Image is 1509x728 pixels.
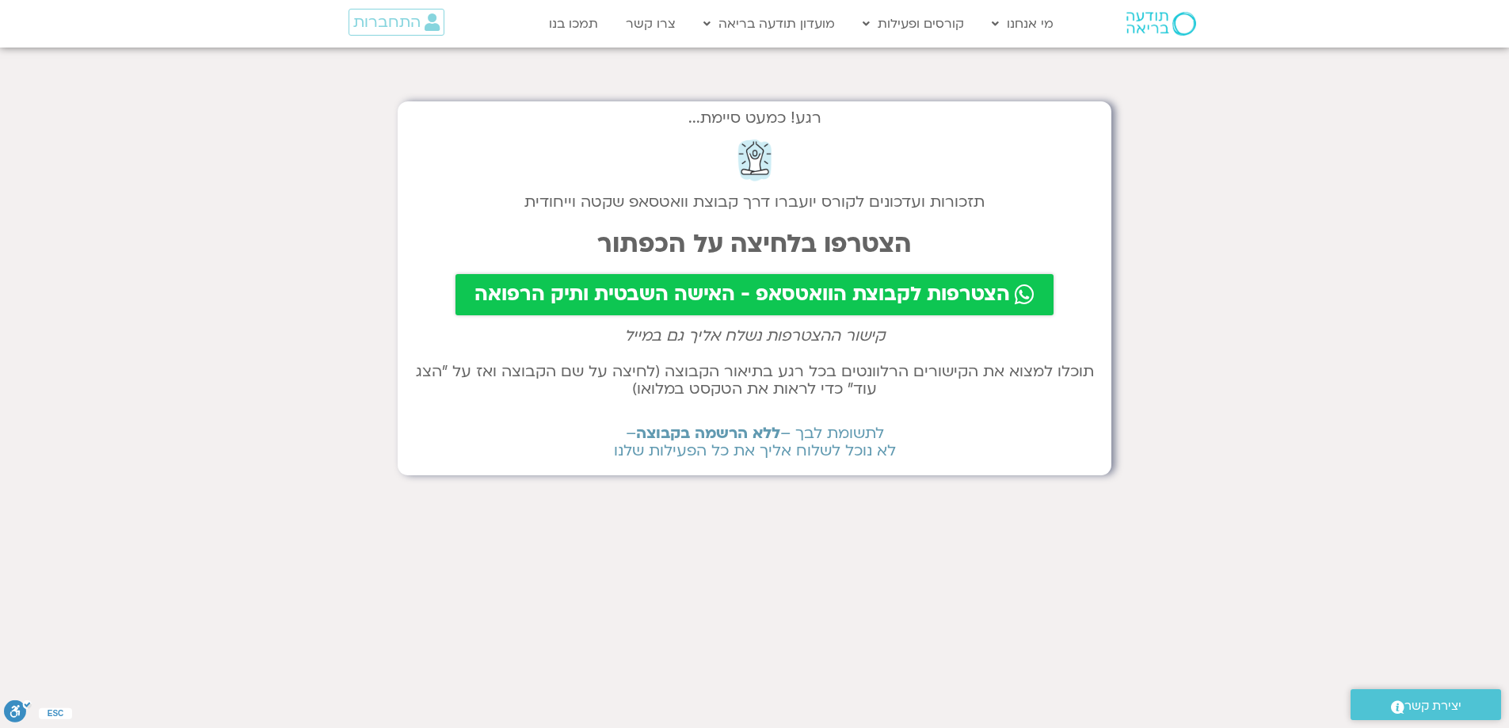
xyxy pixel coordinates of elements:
a: מועדון תודעה בריאה [695,9,843,39]
h2: תוכלו למצוא את הקישורים הרלוונטים בכל רגע בתיאור הקבוצה (לחיצה על שם הקבוצה ואז על ״הצג עוד״ כדי ... [413,363,1096,398]
h2: קישור ההצטרפות נשלח אליך גם במייל [413,327,1096,345]
h2: הצטרפו בלחיצה על הכפתור [413,230,1096,258]
a: מי אנחנו [984,9,1061,39]
a: קורסים ופעילות [855,9,972,39]
a: הצטרפות לקבוצת הוואטסאפ - האישה השבטית ותיק הרפואה [455,274,1054,315]
h2: לתשומת לבך – – לא נוכל לשלוח אליך את כל הפעילות שלנו [413,425,1096,459]
a: התחברות [349,9,444,36]
span: יצירת קשר [1404,696,1461,717]
a: יצירת קשר [1351,689,1501,720]
h2: תזכורות ועדכונים לקורס יועברו דרך קבוצת וואטסאפ שקטה וייחודית [413,193,1096,211]
h2: רגע! כמעט סיימת... [413,117,1096,119]
a: צרו קשר [618,9,684,39]
b: ללא הרשמה בקבוצה [636,423,780,444]
img: תודעה בריאה [1126,12,1196,36]
a: תמכו בנו [541,9,606,39]
span: הצטרפות לקבוצת הוואטסאפ - האישה השבטית ותיק הרפואה [474,284,1010,306]
span: התחברות [353,13,421,31]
